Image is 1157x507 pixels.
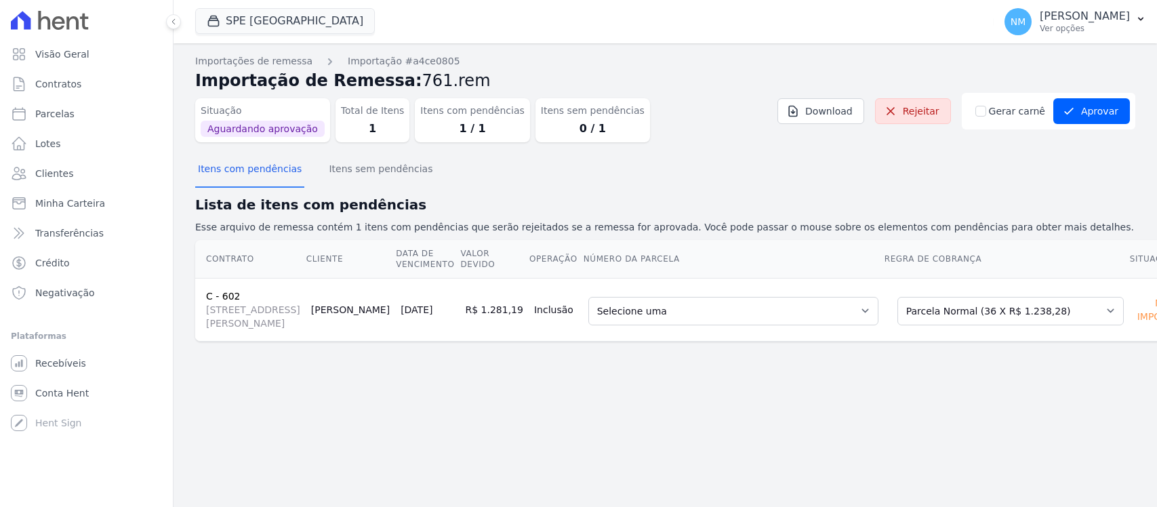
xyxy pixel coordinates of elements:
a: Minha Carteira [5,190,167,217]
a: Clientes [5,160,167,187]
th: Valor devido [460,240,529,279]
span: [STREET_ADDRESS][PERSON_NAME] [206,303,300,330]
span: Transferências [35,226,104,240]
span: Recebíveis [35,357,86,370]
a: Conta Hent [5,380,167,407]
dd: 1 / 1 [420,121,524,137]
button: SPE [GEOGRAPHIC_DATA] [195,8,375,34]
th: Operação [529,240,583,279]
th: Contrato [195,240,306,279]
a: Importações de remessa [195,54,312,68]
span: Visão Geral [35,47,89,61]
span: Aguardando aprovação [201,121,325,137]
button: Itens com pendências [195,153,304,188]
a: Parcelas [5,100,167,127]
th: Cliente [306,240,395,279]
a: Recebíveis [5,350,167,377]
span: Crédito [35,256,70,270]
th: Data de Vencimento [395,240,460,279]
dt: Total de Itens [341,104,405,118]
p: Ver opções [1040,23,1130,34]
a: Importação #a4ce0805 [348,54,460,68]
label: Gerar carnê [989,104,1045,119]
p: [PERSON_NAME] [1040,9,1130,23]
p: Esse arquivo de remessa contém 1 itens com pendências que serão rejeitados se a remessa for aprov... [195,220,1135,235]
a: Transferências [5,220,167,247]
a: Negativação [5,279,167,306]
a: Download [777,98,864,124]
span: NM [1011,17,1026,26]
dt: Itens sem pendências [541,104,645,118]
td: Inclusão [529,278,583,341]
span: 761.rem [422,71,491,90]
td: [PERSON_NAME] [306,278,395,341]
button: Itens sem pendências [326,153,435,188]
button: NM [PERSON_NAME] Ver opções [994,3,1157,41]
span: Contratos [35,77,81,91]
span: Clientes [35,167,73,180]
span: Parcelas [35,107,75,121]
dt: Itens com pendências [420,104,524,118]
nav: Breadcrumb [195,54,1135,68]
dd: 1 [341,121,405,137]
span: Lotes [35,137,61,150]
dd: 0 / 1 [541,121,645,137]
a: C - 602 [206,291,240,302]
a: Rejeitar [875,98,951,124]
h2: Lista de itens com pendências [195,195,1135,215]
th: Regra de Cobrança [884,240,1129,279]
div: Plataformas [11,328,162,344]
dt: Situação [201,104,325,118]
span: Negativação [35,286,95,300]
a: Contratos [5,70,167,98]
h2: Importação de Remessa: [195,68,1135,93]
td: R$ 1.281,19 [460,278,529,341]
a: Lotes [5,130,167,157]
button: Aprovar [1053,98,1130,124]
a: Visão Geral [5,41,167,68]
th: Número da Parcela [583,240,884,279]
a: Crédito [5,249,167,277]
td: [DATE] [395,278,460,341]
span: Conta Hent [35,386,89,400]
span: Minha Carteira [35,197,105,210]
